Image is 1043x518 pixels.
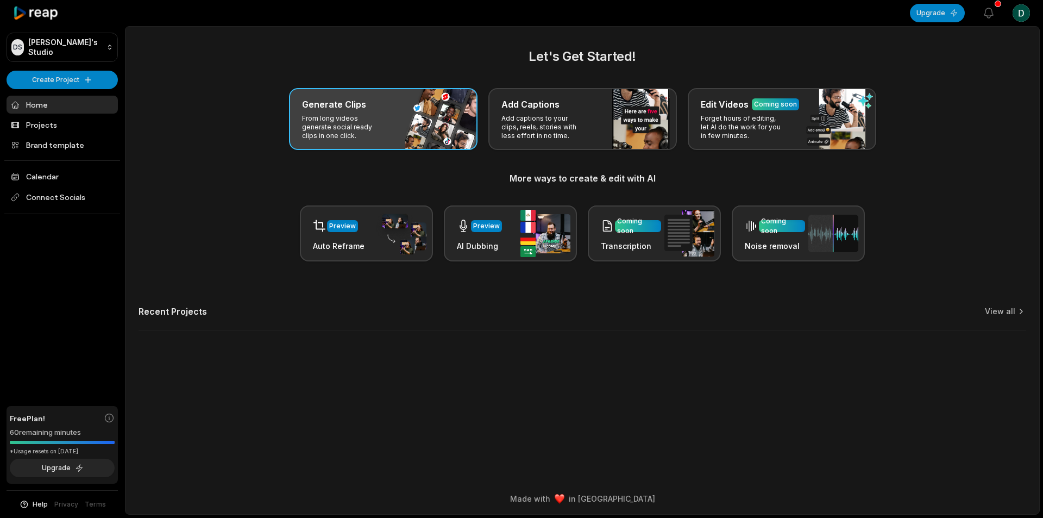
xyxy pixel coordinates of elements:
[745,240,805,252] h3: Noise removal
[520,210,570,257] img: ai_dubbing.png
[7,116,118,134] a: Projects
[10,413,45,424] span: Free Plan!
[54,500,78,509] a: Privacy
[376,213,426,255] img: auto_reframe.png
[457,240,502,252] h3: AI Dubbing
[473,221,500,231] div: Preview
[139,47,1026,66] h2: Let's Get Started!
[329,221,356,231] div: Preview
[701,114,785,140] p: Forget hours of editing, let AI do the work for you in few minutes.
[754,99,797,109] div: Coming soon
[555,494,564,504] img: heart emoji
[910,4,965,22] button: Upgrade
[10,459,115,477] button: Upgrade
[985,306,1015,317] a: View all
[302,98,366,111] h3: Generate Clips
[11,39,24,55] div: DS
[139,306,207,317] h2: Recent Projects
[313,240,365,252] h3: Auto Reframe
[664,210,714,257] img: transcription.png
[7,188,118,207] span: Connect Socials
[808,215,858,252] img: noise_removal.png
[7,136,118,154] a: Brand template
[302,114,386,140] p: From long videos generate social ready clips in one click.
[761,216,803,236] div: Coming soon
[7,167,118,185] a: Calendar
[135,493,1029,504] div: Made with in [GEOGRAPHIC_DATA]
[7,96,118,114] a: Home
[28,38,102,57] p: [PERSON_NAME]'s Studio
[701,98,749,111] h3: Edit Videos
[19,500,48,509] button: Help
[617,216,659,236] div: Coming soon
[7,71,118,89] button: Create Project
[501,98,560,111] h3: Add Captions
[10,447,115,455] div: *Usage resets on [DATE]
[10,427,115,438] div: 60 remaining minutes
[601,240,661,252] h3: Transcription
[85,500,106,509] a: Terms
[139,172,1026,185] h3: More ways to create & edit with AI
[501,114,586,140] p: Add captions to your clips, reels, stories with less effort in no time.
[33,500,48,509] span: Help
